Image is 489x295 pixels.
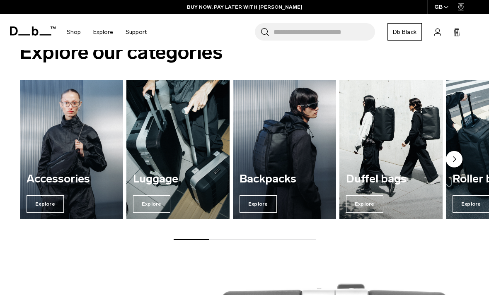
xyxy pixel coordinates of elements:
span: Explore [240,195,277,213]
div: 4 / 7 [339,80,443,219]
div: 1 / 7 [20,80,123,219]
div: 3 / 7 [233,80,336,219]
a: Db Black [387,23,422,41]
span: Explore [346,195,383,213]
span: Explore [133,195,170,213]
a: Duffel bags Explore [339,80,443,219]
h3: Accessories [27,173,116,185]
a: Luggage Explore [126,80,230,219]
a: Backpacks Explore [233,80,336,219]
a: BUY NOW, PAY LATER WITH [PERSON_NAME] [187,3,303,11]
h2: Explore our categories [20,38,469,67]
a: Explore [93,17,113,47]
h3: Duffel bags [346,173,436,185]
a: Shop [67,17,81,47]
span: Explore [27,195,64,213]
a: Support [126,17,147,47]
h3: Backpacks [240,173,329,185]
button: Next slide [446,151,462,169]
div: 2 / 7 [126,80,230,219]
a: Accessories Explore [20,80,123,219]
nav: Main Navigation [61,14,153,50]
h3: Luggage [133,173,223,185]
